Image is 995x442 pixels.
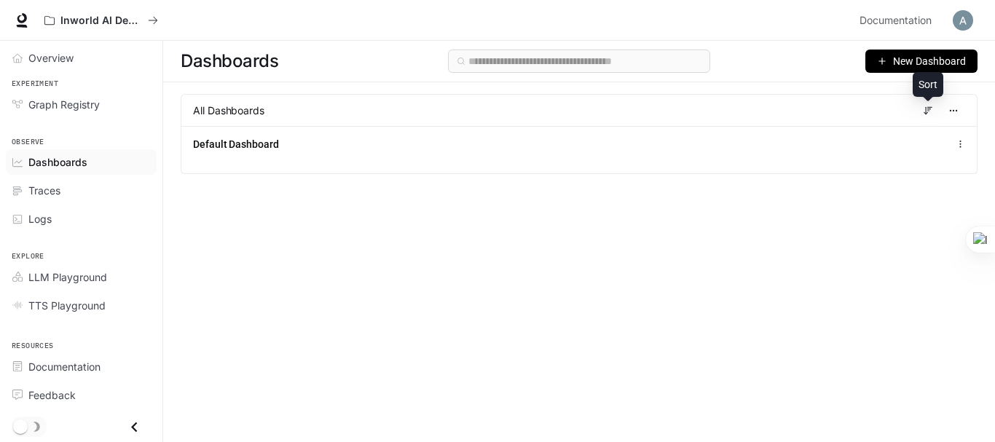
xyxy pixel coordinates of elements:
[28,298,106,313] span: TTS Playground
[6,293,157,318] a: TTS Playground
[28,359,101,374] span: Documentation
[28,387,76,403] span: Feedback
[865,50,978,73] button: New Dashboard
[6,92,157,117] a: Graph Registry
[193,103,264,118] span: All Dashboards
[28,50,74,66] span: Overview
[6,382,157,408] a: Feedback
[6,354,157,379] a: Documentation
[38,6,165,35] button: All workspaces
[28,269,107,285] span: LLM Playground
[893,53,966,69] span: New Dashboard
[913,72,943,97] div: Sort
[181,47,278,76] span: Dashboards
[6,178,157,203] a: Traces
[28,211,52,226] span: Logs
[948,6,978,35] button: User avatar
[6,45,157,71] a: Overview
[6,206,157,232] a: Logs
[28,97,100,112] span: Graph Registry
[28,183,60,198] span: Traces
[193,137,279,151] a: Default Dashboard
[953,10,973,31] img: User avatar
[6,264,157,290] a: LLM Playground
[13,418,28,434] span: Dark mode toggle
[860,12,932,30] span: Documentation
[28,154,87,170] span: Dashboards
[854,6,943,35] a: Documentation
[6,149,157,175] a: Dashboards
[118,412,151,442] button: Close drawer
[60,15,142,27] p: Inworld AI Demos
